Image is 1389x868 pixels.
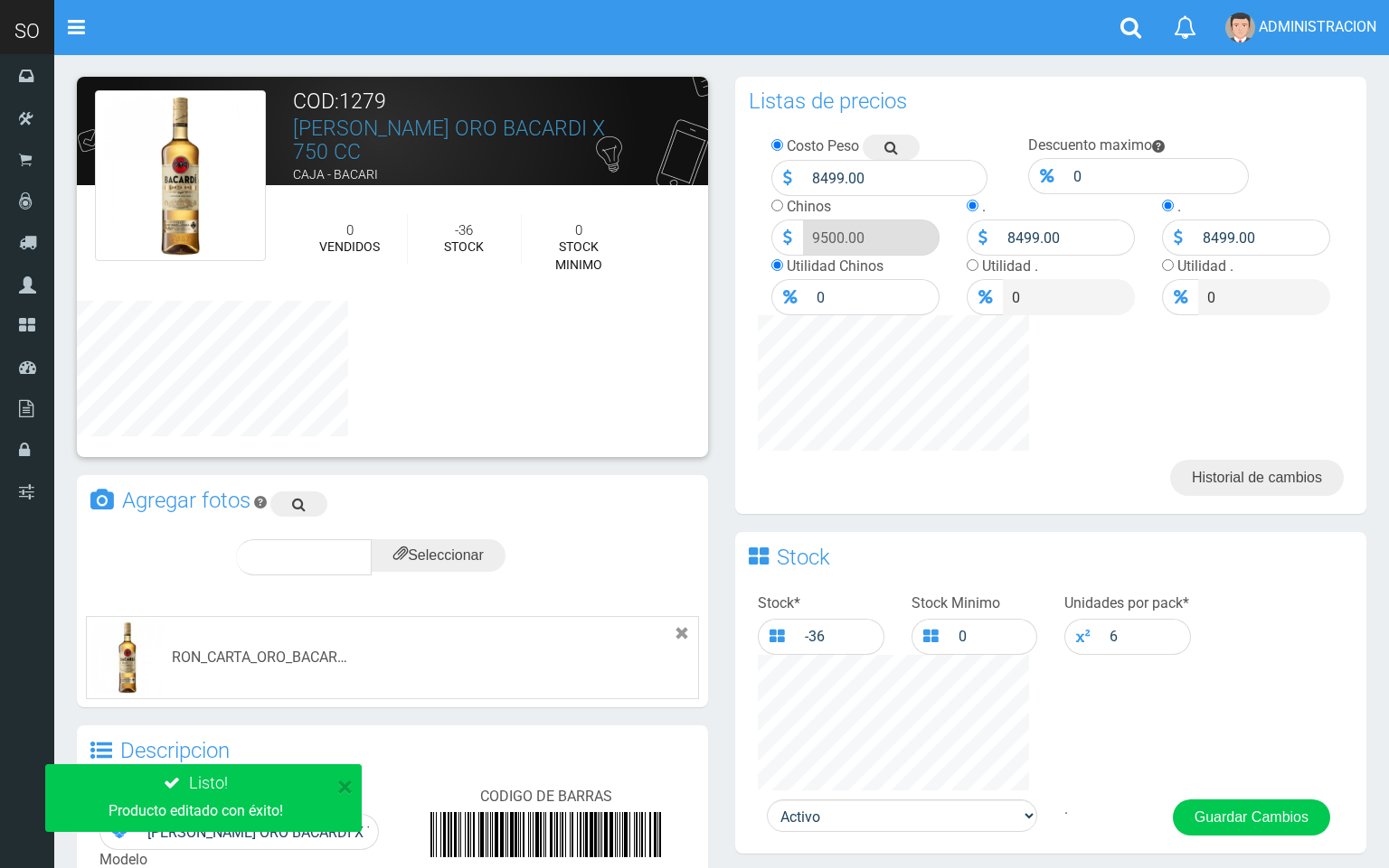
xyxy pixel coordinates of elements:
a: [PERSON_NAME] ORO BACARDI X 750 CC [293,117,605,163]
img: User Image [1225,13,1255,42]
font: 0 [575,222,582,238]
input: Precio Venta... [808,279,940,315]
a: Buscar imagen en google [270,491,327,517]
span: ADMINISTRACION [1259,18,1376,35]
label: Stock [758,593,800,614]
img: AAAA [421,812,670,857]
font: -36 [455,222,473,238]
font: STOCK [444,239,484,254]
input: Stock total... [796,619,884,655]
span: Seleccionar [393,547,484,563]
label: Stock Minimo [912,593,1000,614]
input: Precio Venta... [803,219,940,256]
label: CODIGO DE BARRAS [480,787,612,807]
font: STOCK MINIMO [555,239,602,272]
label: Costo Peso [787,137,859,154]
font: 0 [346,222,354,238]
h3: Descripcion [120,740,230,761]
input: 1 [1101,619,1191,655]
h3: Listas de precios [749,90,907,112]
input: Precio . [998,219,1135,256]
input: Stock minimo... [950,619,1038,655]
img: RON_CARTA_ORO_BACARDI_X_750_CC.jpg [95,90,266,261]
div: RON_CARTA_ORO_BACARDI_X_750_CC.jpg [172,648,353,668]
span: . [1064,800,1068,817]
font: CAJA - BACARI [293,167,378,182]
label: . [982,198,986,215]
a: Buscar precio en google [863,135,920,160]
input: Precio . [1194,219,1330,256]
label: Utilidad . [1177,257,1233,275]
input: Descuento Maximo [1064,158,1249,194]
label: Chinos [787,198,831,215]
input: Escribe el Nombre del producto... [138,814,379,850]
label: Unidades por pack [1064,593,1189,614]
font: BEBIDAS [293,190,344,204]
label: Utilidad . [982,257,1038,275]
label: Descuento maximo [1028,136,1152,154]
h3: Agregar fotos [122,490,250,511]
label: Utilidad Chinos [787,257,883,275]
label: . [1177,198,1181,215]
button: Guardar Cambios [1173,799,1330,835]
font: VENDIDOS [319,239,380,254]
input: Precio . [1003,279,1135,315]
input: Precio . [1198,279,1330,315]
font: COD:1279 [293,89,386,114]
input: Precio Costo... [803,160,987,196]
h3: Stock [777,546,830,568]
a: Historial de cambios [1170,460,1344,496]
img: RON_CARTA_ORO_BACARDI_X_750_CC.jpg [91,621,164,694]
